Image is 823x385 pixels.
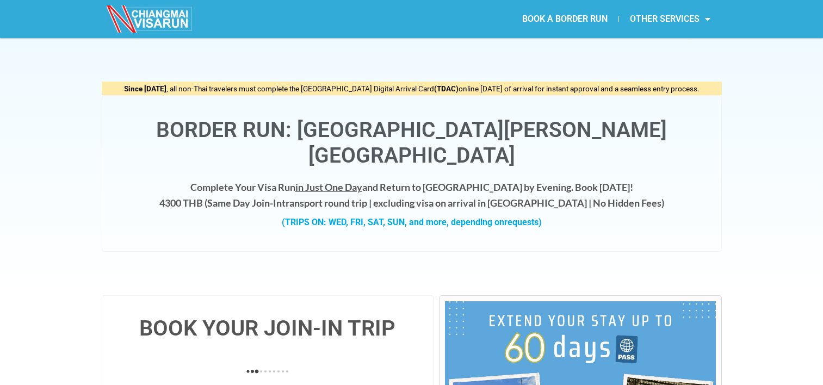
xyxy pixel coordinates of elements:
h4: BOOK YOUR JOIN-IN TRIP [113,318,423,339]
strong: (TRIPS ON: WED, FRI, SAT, SUN, and more, depending on [282,217,542,227]
span: requests) [504,217,542,227]
span: in Just One Day [295,181,362,193]
strong: (TDAC) [434,84,459,93]
h4: Complete Your Visa Run and Return to [GEOGRAPHIC_DATA] by Evening. Book [DATE]! 4300 THB ( transp... [113,179,710,211]
strong: Since [DATE] [124,84,166,93]
strong: Same Day Join-In [207,197,282,209]
h1: Border Run: [GEOGRAPHIC_DATA][PERSON_NAME][GEOGRAPHIC_DATA] [113,117,710,169]
nav: Menu [411,7,721,32]
span: , all non-Thai travelers must complete the [GEOGRAPHIC_DATA] Digital Arrival Card online [DATE] o... [124,84,700,93]
a: OTHER SERVICES [619,7,721,32]
a: BOOK A BORDER RUN [511,7,618,32]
